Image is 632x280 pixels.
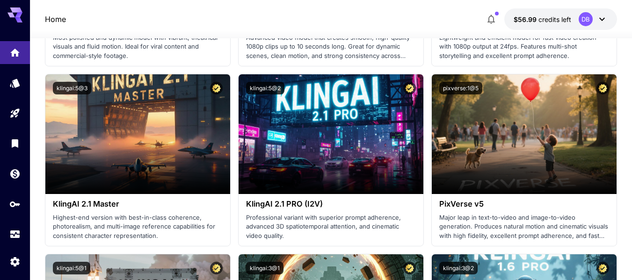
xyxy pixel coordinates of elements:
div: Home [9,44,21,56]
p: Highest-end version with best-in-class coherence, photorealism, and multi-image reference capabil... [53,213,223,241]
div: $56.9857 [514,14,571,24]
p: Most polished and dynamic model with vibrant, theatrical visuals and fluid motion. Ideal for vira... [53,33,223,61]
p: Major leap in text-to-video and image-to-video generation. Produces natural motion and cinematic ... [439,213,609,241]
button: klingai:5@2 [246,82,284,94]
img: alt [45,74,230,194]
div: Playground [9,108,21,119]
div: API Keys [9,198,21,210]
h3: PixVerse v5 [439,200,609,208]
h3: KlingAI 2.1 PRO (I2V) [246,200,416,208]
button: Certified Model – Vetted for best performance and includes a commercial license. [403,82,416,94]
div: Settings [9,256,21,267]
span: credits left [538,15,571,23]
button: Certified Model – Vetted for best performance and includes a commercial license. [403,262,416,274]
p: Advanced video model that creates smooth, high-quality 1080p clips up to 10 seconds long. Great f... [246,33,416,61]
a: Home [45,14,66,25]
button: klingai:5@1 [53,262,90,274]
h3: KlingAI 2.1 Master [53,200,223,208]
nav: breadcrumb [45,14,66,25]
button: Certified Model – Vetted for best performance and includes a commercial license. [210,82,223,94]
button: Certified Model – Vetted for best performance and includes a commercial license. [596,82,609,94]
div: Wallet [9,168,21,179]
span: $56.99 [514,15,538,23]
button: pixverse:1@5 [439,82,482,94]
button: klingai:3@1 [246,262,283,274]
div: DB [579,12,593,26]
div: Usage [9,229,21,240]
button: klingai:3@2 [439,262,478,274]
div: Models [9,77,21,89]
p: Lightweight and efficient model for fast video creation with 1080p output at 24fps. Features mult... [439,33,609,61]
button: klingai:5@3 [53,82,91,94]
p: Professional variant with superior prompt adherence, advanced 3D spatiotemporal attention, and ci... [246,213,416,241]
button: Certified Model – Vetted for best performance and includes a commercial license. [596,262,609,274]
img: alt [239,74,423,194]
div: Library [9,137,21,149]
button: $56.9857DB [504,8,617,30]
button: Certified Model – Vetted for best performance and includes a commercial license. [210,262,223,274]
img: alt [432,74,617,194]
